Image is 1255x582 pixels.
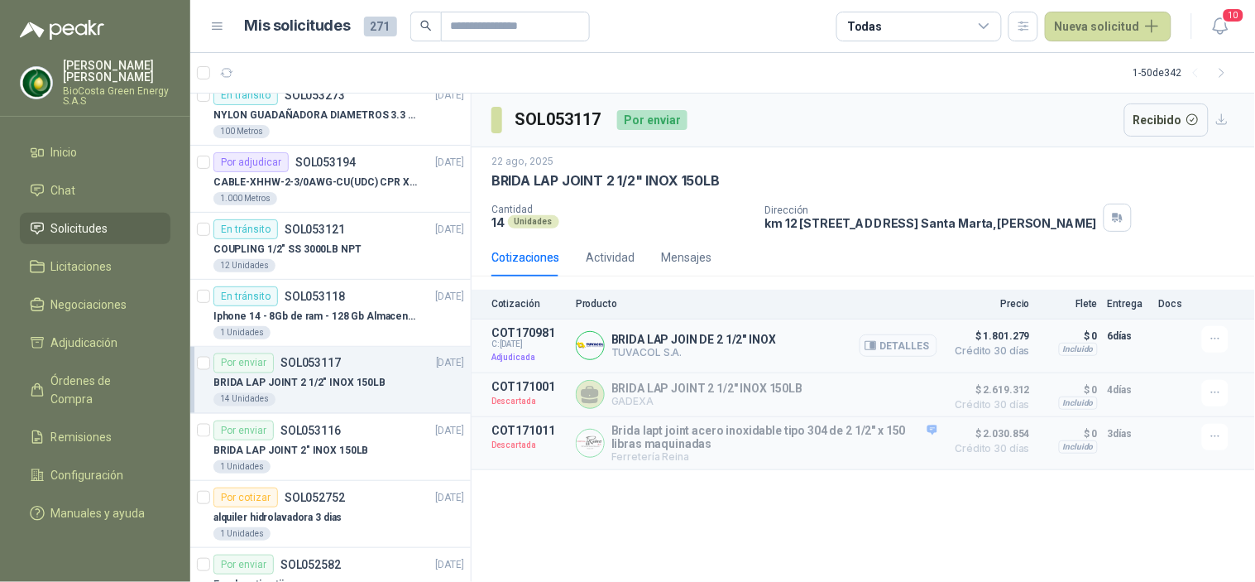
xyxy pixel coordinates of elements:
[51,181,76,200] span: Chat
[436,222,464,238] p: [DATE]
[611,346,776,358] p: TUVACOL S.A.
[947,298,1030,310] p: Precio
[51,257,113,276] span: Licitaciones
[491,424,566,437] p: COT171011
[190,481,471,548] a: Por cotizarSOL052752[DATE] alquiler hidrolavadora 3 dias1 Unidades
[213,85,278,105] div: En tránsito
[491,393,566,410] p: Descartada
[436,155,464,171] p: [DATE]
[190,280,471,347] a: En tránsitoSOL053118[DATE] Iphone 14 - 8Gb de ram - 128 Gb Almacenamiento1 Unidades
[491,339,566,349] span: C: [DATE]
[577,430,604,457] img: Company Logo
[213,152,289,172] div: Por adjudicar
[285,89,345,101] p: SOL053273
[661,248,711,267] div: Mensajes
[947,326,1030,346] span: $ 1.801.279
[51,428,113,446] span: Remisiones
[20,498,170,529] a: Manuales y ayuda
[51,296,127,314] span: Negociaciones
[1108,326,1149,346] p: 6 días
[190,213,471,280] a: En tránsitoSOL053121[DATE] COUPLING 1/2" SS 3000LB NPT12 Unidades
[295,156,356,168] p: SOL053194
[213,488,278,507] div: Por cotizar
[947,346,1030,356] span: Crédito 30 días
[213,259,275,272] div: 12 Unidades
[364,17,397,36] span: 271
[213,421,274,440] div: Por enviar
[1222,7,1245,23] span: 10
[1108,380,1149,400] p: 4 días
[213,309,419,325] p: Iphone 14 - 8Gb de ram - 128 Gb Almacenamiento
[1040,298,1098,310] p: Flete
[491,380,566,393] p: COT171001
[213,460,271,474] div: 1 Unidades
[1040,326,1098,346] p: $ 0
[508,215,559,228] div: Unidades
[213,175,419,190] p: CABLE-XHHW-2-3/0AWG-CU(UDC) CPR XLPE FR
[280,559,341,570] p: SOL052582
[1159,298,1192,310] p: Docs
[190,79,471,146] a: En tránsitoSOL053273[DATE] NYLON GUADAÑADORA DIAMETROS 3.3 mm100 Metros
[436,490,464,506] p: [DATE]
[213,219,278,239] div: En tránsito
[491,298,566,310] p: Cotización
[1059,343,1098,356] div: Incluido
[491,215,505,229] p: 14
[51,219,108,238] span: Solicitudes
[190,414,471,481] a: Por enviarSOL053116[DATE] BRIDA LAP JOINT 2" INOX 150LB1 Unidades
[947,444,1030,454] span: Crédito 30 días
[1045,12,1171,41] button: Nueva solicitud
[947,380,1030,400] span: $ 2.619.312
[947,400,1030,410] span: Crédito 30 días
[280,358,341,369] p: SOL053117
[611,424,937,450] p: Brida lapt joint acero inoxidable tipo 304 de 2 1/2" x 150 libras maquinadas
[20,137,170,168] a: Inicio
[611,333,776,346] p: BRIDA LAP JOIN DE 2 1/2" INOX
[436,356,464,372] p: [DATE]
[765,216,1097,230] p: km 12 [STREET_ADDRESS] Santa Marta , [PERSON_NAME]
[491,172,720,190] p: BRIDA LAP JOINT 2 1/2" INOX 150LB
[611,395,802,407] p: GADEXA
[617,110,687,130] div: Por enviar
[20,175,170,206] a: Chat
[576,298,937,310] p: Producto
[213,393,275,406] div: 14 Unidades
[20,213,170,244] a: Solicitudes
[213,510,342,526] p: alquiler hidrolavadora 3 dias
[245,14,351,38] h1: Mis solicitudes
[1059,440,1098,454] div: Incluido
[285,492,345,503] p: SOL052752
[1059,397,1098,410] div: Incluido
[1124,103,1209,137] button: Recibido
[213,527,271,541] div: 1 Unidades
[436,88,464,103] p: [DATE]
[51,466,124,484] span: Configuración
[20,251,170,282] a: Licitaciones
[1108,298,1149,310] p: Entrega
[20,327,170,358] a: Adjudicación
[51,504,146,522] span: Manuales y ayuda
[285,291,345,302] p: SOL053118
[491,326,566,339] p: COT170981
[51,143,78,161] span: Inicio
[1040,380,1098,400] p: $ 0
[20,20,104,40] img: Logo peakr
[491,204,752,215] p: Cantidad
[947,424,1030,444] span: $ 2.030.854
[190,347,471,414] a: Por enviarSOL053117[DATE] BRIDA LAP JOINT 2 1/2" INOX 150LB14 Unidades
[586,248,635,267] div: Actividad
[765,204,1097,216] p: Dirección
[213,443,369,459] p: BRIDA LAP JOINT 2" INOX 150LB
[213,376,386,392] p: BRIDA LAP JOINT 2 1/2" INOX 150LB
[611,382,802,395] p: BRIDA LAP JOINT 2 1/2" INOX 150LB
[51,334,118,352] span: Adjudicación
[213,108,419,123] p: NYLON GUADAÑADORA DIAMETROS 3.3 mm
[213,286,278,306] div: En tránsito
[491,349,566,366] p: Adjudicada
[847,17,882,36] div: Todas
[190,146,471,213] a: Por adjudicarSOL053194[DATE] CABLE-XHHW-2-3/0AWG-CU(UDC) CPR XLPE FR1.000 Metros
[436,423,464,439] p: [DATE]
[280,425,341,436] p: SOL053116
[491,248,559,267] div: Cotizaciones
[213,555,274,575] div: Por enviar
